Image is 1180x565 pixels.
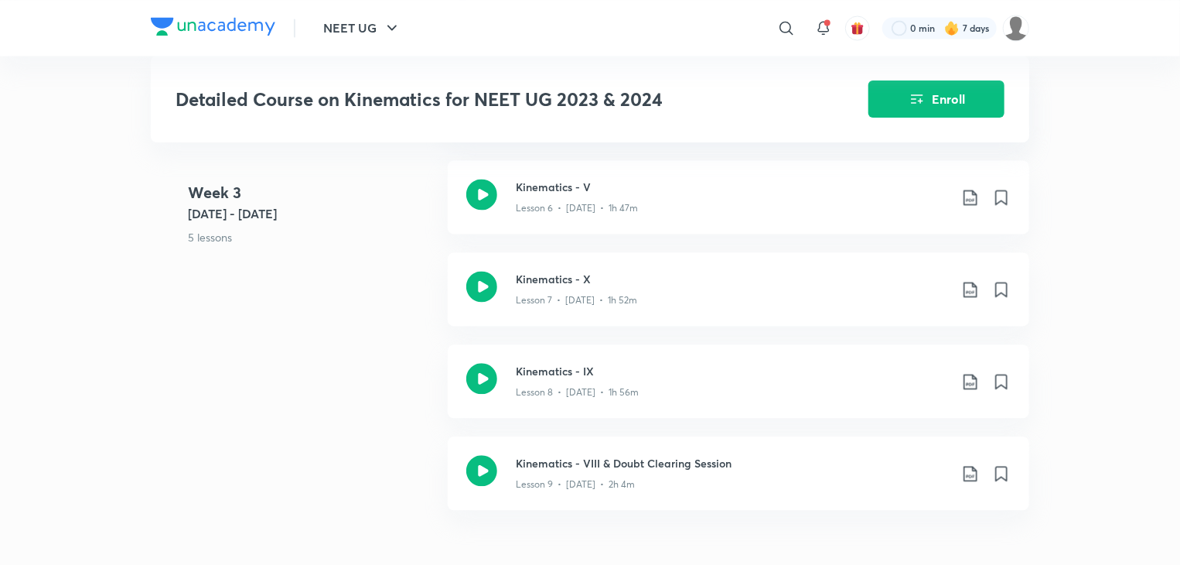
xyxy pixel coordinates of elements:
p: Lesson 8 • [DATE] • 1h 56m [516,385,639,399]
p: Lesson 9 • [DATE] • 2h 4m [516,478,635,491]
h3: Kinematics - V [516,179,949,195]
p: 5 lessons [188,230,435,246]
a: Kinematics - IXLesson 8 • [DATE] • 1h 56m [448,344,1029,437]
h3: Kinematics - X [516,271,949,287]
img: Apekkshaa [1003,15,1029,41]
button: NEET UG [314,12,411,43]
h5: [DATE] - [DATE] [188,205,435,224]
button: Enroll [868,80,1004,118]
button: avatar [845,15,870,40]
h3: Detailed Course on Kinematics for NEET UG 2023 & 2024 [176,88,781,111]
h4: Week 3 [188,182,435,205]
img: avatar [851,21,865,35]
p: Lesson 6 • [DATE] • 1h 47m [516,201,638,215]
a: Kinematics - VIII & Doubt Clearing SessionLesson 9 • [DATE] • 2h 4m [448,437,1029,529]
a: Kinematics - XLesson 7 • [DATE] • 1h 52m [448,252,1029,344]
a: Kinematics - VLesson 6 • [DATE] • 1h 47m [448,160,1029,252]
h3: Kinematics - VIII & Doubt Clearing Session [516,455,949,471]
img: Company Logo [151,17,275,36]
p: Lesson 7 • [DATE] • 1h 52m [516,293,637,307]
img: streak [944,20,960,36]
a: Company Logo [151,17,275,39]
h3: Kinematics - IX [516,363,949,379]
